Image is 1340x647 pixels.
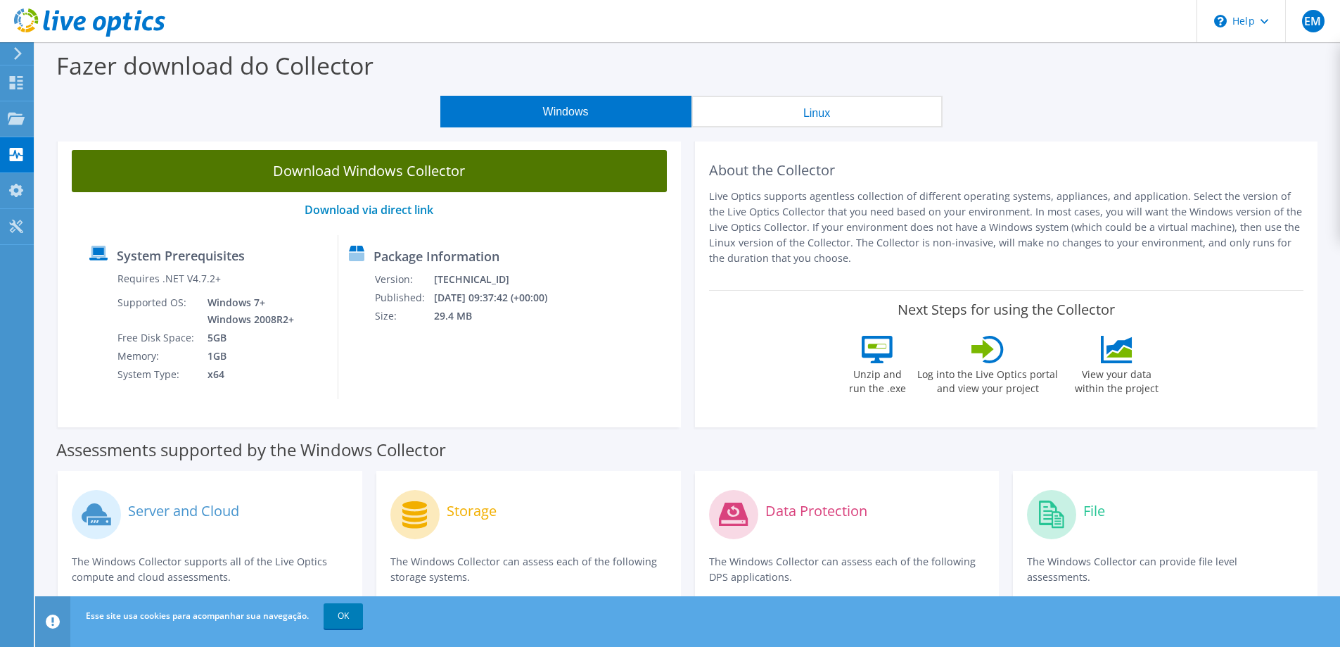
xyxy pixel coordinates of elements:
[433,289,566,307] td: [DATE] 09:37:42 (+00:00)
[917,363,1059,396] label: Log into the Live Optics portal and view your project
[324,603,363,629] a: OK
[374,307,433,325] td: Size:
[72,554,348,585] p: The Windows Collector supports all of the Live Optics compute and cloud assessments.
[1302,10,1325,32] span: EM
[117,329,197,347] td: Free Disk Space:
[197,294,297,329] td: Windows 7+ Windows 2008R2+
[691,96,943,127] button: Linux
[709,162,1304,179] h2: About the Collector
[374,270,433,289] td: Version:
[709,189,1304,266] p: Live Optics supports agentless collection of different operating systems, appliances, and applica...
[197,365,297,384] td: x64
[117,347,197,365] td: Memory:
[1214,15,1227,27] svg: \n
[117,272,221,286] label: Requires .NET V4.7.2+
[390,554,667,585] p: The Windows Collector can assess each of the following storage systems.
[56,49,374,82] label: Fazer download do Collector
[447,504,497,518] label: Storage
[374,249,499,263] label: Package Information
[117,294,197,329] td: Supported OS:
[128,504,239,518] label: Server and Cloud
[117,249,245,263] label: System Prerequisites
[433,270,566,289] td: [TECHNICAL_ID]
[433,307,566,325] td: 29.4 MB
[197,329,297,347] td: 5GB
[117,365,197,384] td: System Type:
[56,443,446,457] label: Assessments supported by the Windows Collector
[1027,554,1303,585] p: The Windows Collector can provide file level assessments.
[72,150,667,192] a: Download Windows Collector
[305,202,433,218] a: Download via direct link
[440,96,691,127] button: Windows
[709,554,985,585] p: The Windows Collector can assess each of the following DPS applications.
[845,363,910,396] label: Unzip and run the .exe
[374,289,433,307] td: Published:
[1083,504,1105,518] label: File
[197,347,297,365] td: 1GB
[1066,363,1167,396] label: View your data within the project
[765,504,867,518] label: Data Protection
[898,301,1115,318] label: Next Steps for using the Collector
[86,610,309,622] span: Esse site usa cookies para acompanhar sua navegação.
